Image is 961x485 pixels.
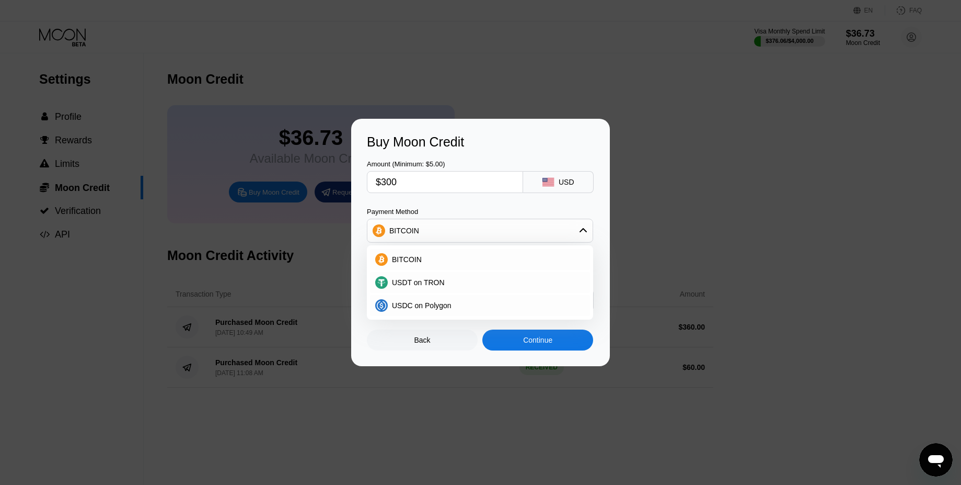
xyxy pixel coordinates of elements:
iframe: Bouton de lancement de la fenêtre de messagerie [919,443,953,477]
div: Back [414,336,431,344]
div: Continue [523,336,552,344]
div: Back [367,330,478,351]
div: Buy Moon Credit [367,134,594,150]
div: Amount (Minimum: $5.00) [367,160,523,168]
span: BITCOIN [392,255,422,264]
div: BITCOIN [389,227,419,235]
input: $0.00 [376,172,514,193]
div: USD [559,178,574,186]
div: USDT on TRON [370,272,590,293]
div: BITCOIN [370,249,590,270]
div: BITCOIN [367,220,593,241]
span: USDC on Polygon [392,301,451,310]
div: Continue [482,330,593,351]
div: USDC on Polygon [370,295,590,316]
div: Payment Method [367,208,593,216]
span: USDT on TRON [392,278,445,287]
